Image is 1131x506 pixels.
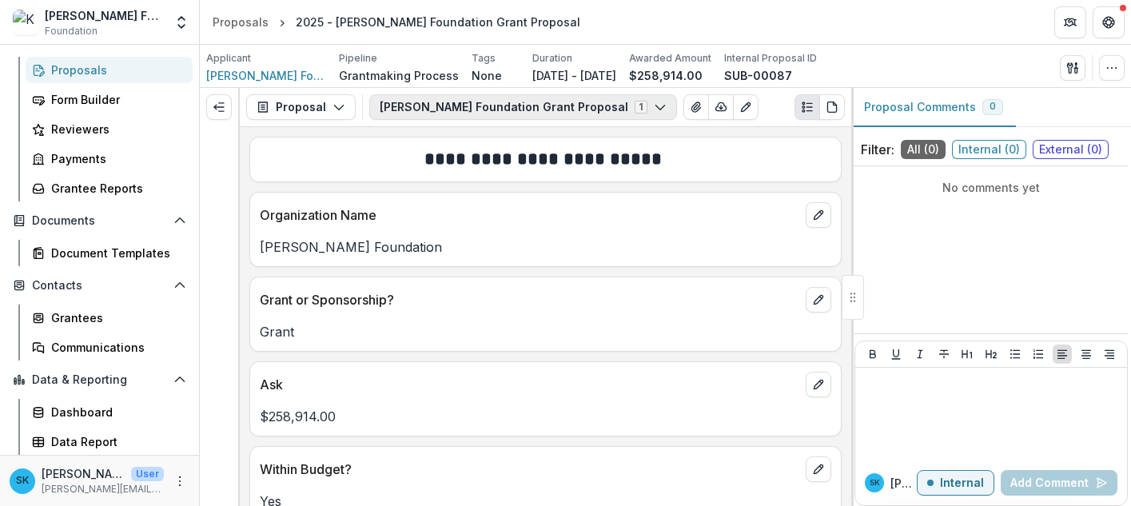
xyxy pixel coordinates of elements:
a: Reviewers [26,116,193,142]
p: [DATE] - [DATE] [532,67,616,84]
p: Grant [260,322,831,341]
div: Document Templates [51,245,180,261]
button: edit [806,202,831,228]
span: All ( 0 ) [901,140,946,159]
p: Awarded Amount [629,51,711,66]
button: Open Documents [6,208,193,233]
button: Expand left [206,94,232,120]
button: Heading 1 [958,345,977,364]
a: Dashboard [26,399,193,425]
span: Documents [32,214,167,228]
p: Applicant [206,51,251,66]
button: Internal [917,470,994,496]
button: Align Center [1077,345,1096,364]
div: 2025 - [PERSON_NAME] Foundation Grant Proposal [296,14,580,30]
button: Align Right [1100,345,1119,364]
span: External ( 0 ) [1033,140,1109,159]
nav: breadcrumb [206,10,587,34]
button: Align Left [1053,345,1072,364]
button: Plaintext view [794,94,820,120]
button: Ordered List [1029,345,1048,364]
button: edit [806,287,831,313]
a: [PERSON_NAME] Foundation [206,67,326,84]
p: Duration [532,51,572,66]
button: Add Comment [1001,470,1117,496]
div: Sonia Koshy [870,479,880,487]
button: edit [806,456,831,482]
a: Data Report [26,428,193,455]
button: Open entity switcher [170,6,193,38]
span: Foundation [45,24,98,38]
button: Get Help [1093,6,1125,38]
span: Contacts [32,279,167,293]
a: Grantees [26,305,193,331]
p: Grantmaking Process [339,67,459,84]
span: Internal ( 0 ) [952,140,1026,159]
a: Communications [26,334,193,361]
a: Grantee Reports [26,175,193,201]
p: $258,914.00 [260,407,831,426]
p: SUB-00087 [724,67,792,84]
button: Edit as form [733,94,759,120]
p: Internal [940,476,984,490]
button: Proposal [246,94,356,120]
div: Payments [51,150,180,167]
p: Internal Proposal ID [724,51,817,66]
button: Open Contacts [6,273,193,298]
span: 0 [990,101,996,112]
a: Proposals [26,57,193,83]
a: Document Templates [26,240,193,266]
div: Communications [51,339,180,356]
span: Data & Reporting [32,373,167,387]
div: Proposals [51,62,180,78]
p: [PERSON_NAME] Foundation [260,237,831,257]
p: [PERSON_NAME] [42,465,125,482]
p: None [472,67,502,84]
button: Partners [1054,6,1086,38]
div: [PERSON_NAME] Foundation [45,7,164,24]
button: Bold [863,345,882,364]
p: Ask [260,375,799,394]
p: User [131,467,164,481]
button: Strike [934,345,954,364]
button: [PERSON_NAME] Foundation Grant Proposal1 [369,94,677,120]
button: edit [806,372,831,397]
p: [PERSON_NAME] [890,475,917,492]
button: Open Data & Reporting [6,367,193,392]
p: $258,914.00 [629,67,703,84]
p: Filter: [861,140,894,159]
button: View Attached Files [683,94,709,120]
button: PDF view [819,94,845,120]
div: Proposals [213,14,269,30]
div: Grantee Reports [51,180,180,197]
p: [PERSON_NAME][EMAIL_ADDRESS][DOMAIN_NAME] [42,482,164,496]
div: Dashboard [51,404,180,420]
div: Form Builder [51,91,180,108]
div: Reviewers [51,121,180,137]
p: Pipeline [339,51,377,66]
button: Italicize [910,345,930,364]
p: Within Budget? [260,460,799,479]
a: Form Builder [26,86,193,113]
button: Bullet List [1006,345,1025,364]
p: No comments yet [861,179,1121,196]
button: More [170,472,189,491]
div: Grantees [51,309,180,326]
div: Sonia Koshy [16,476,29,486]
p: Tags [472,51,496,66]
div: Data Report [51,433,180,450]
p: Organization Name [260,205,799,225]
img: Kapor Foundation [13,10,38,35]
button: Proposal Comments [851,88,1016,127]
a: Proposals [206,10,275,34]
a: Payments [26,145,193,172]
button: Heading 2 [982,345,1001,364]
button: Underline [886,345,906,364]
p: Grant or Sponsorship? [260,290,799,309]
